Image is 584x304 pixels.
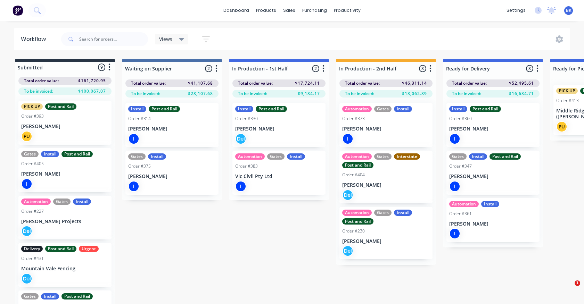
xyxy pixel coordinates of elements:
[21,199,51,205] div: Automation
[556,121,567,132] div: PU
[128,106,146,112] div: Install
[490,153,521,160] div: Post and Rail
[21,124,109,129] p: [PERSON_NAME]
[556,88,578,94] div: PICK UP
[61,151,93,157] div: Post and Rail
[238,80,273,86] span: Total order value:
[235,133,246,144] div: Del
[21,208,44,214] div: Order #227
[342,210,372,216] div: Automation
[149,106,180,112] div: Post and Rail
[374,106,392,112] div: Gates
[128,153,146,160] div: Gates
[21,293,39,299] div: Gates
[446,151,540,195] div: GatesInstallPost and RailOrder #347[PERSON_NAME]I
[232,103,326,147] div: InstallPost and RailOrder #330[PERSON_NAME]Del
[374,210,392,216] div: Gates
[394,106,412,112] div: Install
[280,5,299,16] div: sales
[566,7,571,14] span: BK
[342,116,365,122] div: Order #373
[125,103,219,147] div: InstallPost and RailOrder #314[PERSON_NAME]I
[342,182,430,188] p: [PERSON_NAME]
[18,196,112,240] div: AutomationGatesInstallOrder #227[PERSON_NAME] ProjectsDel
[45,246,76,252] div: Post and Rail
[449,163,472,169] div: Order #347
[21,219,109,225] p: [PERSON_NAME] Projects
[41,151,59,157] div: Install
[469,153,487,160] div: Install
[73,199,91,205] div: Install
[449,201,479,207] div: Automation
[159,35,172,43] span: Views
[235,174,323,179] p: Vic Civil Pty Ltd
[78,78,106,84] span: $161,720.95
[342,133,353,144] div: I
[24,88,53,94] span: To be invoiced:
[339,207,433,260] div: AutomationGatesInstallPost and RailOrder #230[PERSON_NAME]Del
[481,201,499,207] div: Install
[345,80,380,86] span: Total order value:
[342,172,365,178] div: Order #404
[449,211,472,217] div: Order #361
[298,91,320,97] span: $9,184.17
[446,198,540,242] div: AutomationInstallOrder #361[PERSON_NAME]I
[18,148,112,192] div: GatesInstallPost and RailOrder #405[PERSON_NAME]I
[128,181,139,192] div: I
[238,91,267,97] span: To be invoiced:
[220,5,253,16] a: dashboard
[125,151,219,195] div: GatesInstallOrder #375[PERSON_NAME]I
[402,91,427,97] span: $13,062.89
[79,246,99,252] div: Urgent
[235,181,246,192] div: I
[287,153,305,160] div: Install
[148,153,166,160] div: Install
[128,174,216,179] p: [PERSON_NAME]
[449,106,467,112] div: Install
[267,153,285,160] div: Gates
[21,113,44,119] div: Order #393
[449,153,467,160] div: Gates
[345,91,374,97] span: To be invoiced:
[342,106,372,112] div: Automation
[342,162,373,168] div: Post and Rail
[235,163,258,169] div: Order #383
[394,153,420,160] div: Interstate
[128,163,151,169] div: Order #375
[509,91,534,97] span: $16,634.71
[21,161,44,167] div: Order #405
[41,293,59,299] div: Install
[21,171,109,177] p: [PERSON_NAME]
[446,103,540,147] div: InstallPost and RailOrder #360[PERSON_NAME]I
[13,5,23,16] img: Factory
[21,246,43,252] div: Delivery
[452,80,487,86] span: Total order value:
[131,80,166,86] span: Total order value:
[342,189,353,201] div: Del
[509,80,534,86] span: $52,495.61
[299,5,330,16] div: purchasing
[24,78,59,84] span: Total order value:
[449,228,460,239] div: I
[342,245,353,256] div: Del
[128,133,139,144] div: I
[339,151,433,203] div: AutomationGatesInterstatePost and RailOrder #404[PERSON_NAME]Del
[503,5,529,16] div: settings
[470,106,501,112] div: Post and Rail
[78,88,106,94] span: $100,067.07
[256,106,287,112] div: Post and Rail
[188,91,213,97] span: $28,107.68
[342,238,430,244] p: [PERSON_NAME]
[128,126,216,132] p: [PERSON_NAME]
[232,151,326,195] div: AutomationGatesInstallOrder #383Vic Civil Pty LtdI
[21,255,44,262] div: Order #431
[18,243,112,287] div: DeliveryPost and RailUrgentOrder #431Mountain Vale FencingDel
[21,178,32,189] div: I
[188,80,213,86] span: $41,107.68
[21,273,32,284] div: Del
[235,106,253,112] div: Install
[21,266,109,272] p: Mountain Vale Fencing
[449,181,460,192] div: I
[449,116,472,122] div: Order #360
[452,91,481,97] span: To be invoiced:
